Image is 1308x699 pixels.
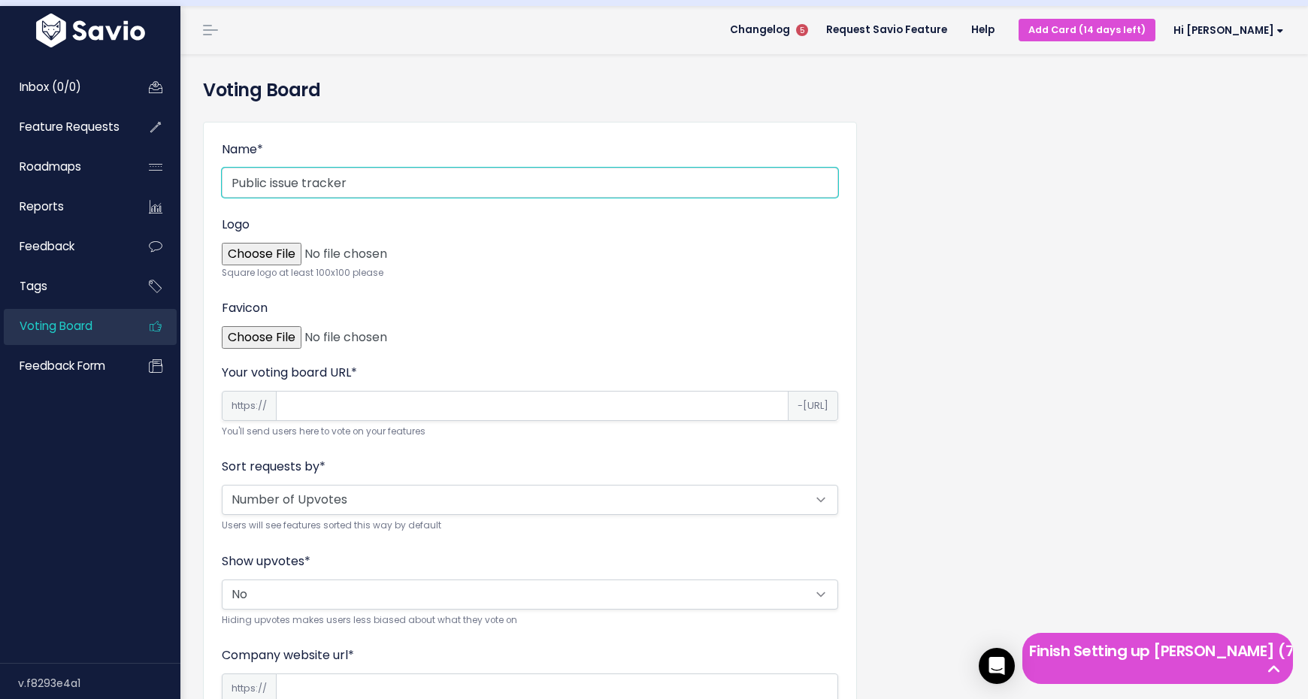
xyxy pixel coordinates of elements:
span: Voting Board [20,318,92,334]
span: Feedback form [20,358,105,374]
span: Hi [PERSON_NAME] [1173,25,1284,36]
div: Open Intercom Messenger [979,648,1015,684]
span: Tags [20,278,47,294]
a: Voting Board [4,309,125,343]
span: Inbox (0/0) [20,79,81,95]
a: Roadmaps [4,150,125,184]
span: Roadmaps [20,159,81,174]
span: Changelog [730,25,790,35]
a: Reports [4,189,125,224]
span: https:// [222,391,277,421]
a: Inbox (0/0) [4,70,125,104]
a: Feedback form [4,349,125,383]
label: Sort requests by [222,458,325,476]
small: Users will see features sorted this way by default [222,518,838,534]
span: -[URL] [788,391,838,421]
a: Tags [4,269,125,304]
h5: Finish Setting up [PERSON_NAME] (7 left) [1029,640,1286,662]
a: Request Savio Feature [814,19,959,41]
span: Feature Requests [20,119,120,135]
img: logo-white.9d6f32f41409.svg [32,14,149,47]
label: Favicon [222,299,268,317]
label: Show upvotes [222,552,310,570]
small: Hiding upvotes makes users less biased about what they vote on [222,613,838,628]
a: Feature Requests [4,110,125,144]
span: 5 [796,24,808,36]
h4: Voting Board [203,77,1285,104]
small: You'll send users here to vote on your features [222,424,838,440]
a: Hi [PERSON_NAME] [1155,19,1296,42]
label: Your voting board URL [222,364,357,382]
span: Feedback [20,238,74,254]
a: Help [959,19,1007,41]
label: Logo [222,216,250,234]
small: Square logo at least 100x100 please [222,265,838,281]
label: Name [222,141,263,159]
a: Feedback [4,229,125,264]
a: Add Card (14 days left) [1019,19,1155,41]
span: Reports [20,198,64,214]
label: Company website url [222,646,354,664]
